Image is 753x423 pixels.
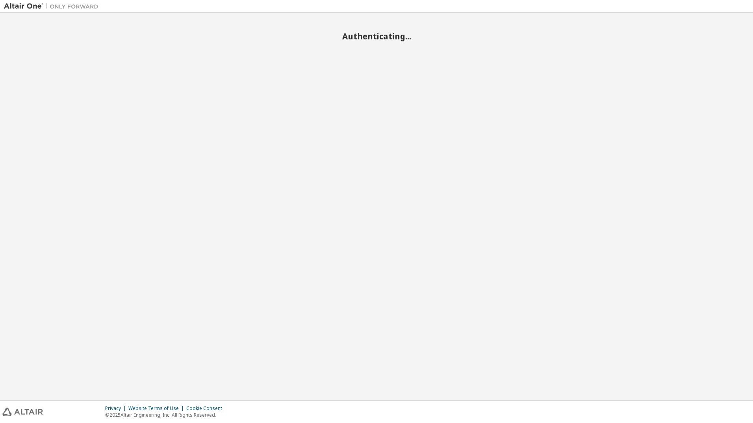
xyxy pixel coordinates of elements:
[2,408,43,416] img: altair_logo.svg
[105,412,227,418] p: © 2025 Altair Engineering, Inc. All Rights Reserved.
[4,2,102,10] img: Altair One
[128,405,186,412] div: Website Terms of Use
[105,405,128,412] div: Privacy
[4,31,749,41] h2: Authenticating...
[186,405,227,412] div: Cookie Consent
